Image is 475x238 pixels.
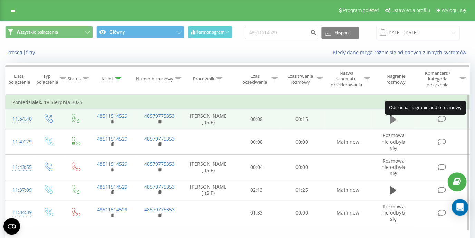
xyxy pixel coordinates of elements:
span: Rozmowa nie odbyła się [381,203,405,222]
div: Czas trwania rozmowy [285,73,315,85]
span: Ustawienia profilu [391,8,430,13]
td: 00:08 [234,129,279,155]
button: Zresetuj filtry [5,49,38,56]
td: 02:13 [234,180,279,200]
td: Poniedziałek, 18 Sierpnia 2025 [6,95,470,109]
td: [PERSON_NAME] (SIP) [183,155,234,180]
a: Kiedy dane mogą różnić się od danych z innych systemów [332,49,470,56]
div: Nazwa schematu przekierowania [331,70,362,88]
div: Typ połączenia [36,73,58,85]
td: 00:00 [279,129,324,155]
td: 00:04 [234,155,279,180]
div: Open Intercom Messenger [452,199,468,216]
button: Harmonogram [188,26,232,38]
button: Główny [96,26,184,38]
a: 48511514529 [97,183,127,190]
div: Nagranie rozmowy [378,73,414,85]
a: 48511514529 [97,113,127,119]
button: Wszystkie połączenia [5,26,93,38]
div: Odsłuchaj nagranie audio rozmowy [385,101,466,114]
a: 48511514529 [97,206,127,213]
div: Komentarz / kategoria połączenia [417,70,458,88]
td: 01:25 [279,180,324,200]
button: Open CMP widget [3,218,20,235]
td: 00:00 [279,200,324,226]
div: 11:54:40 [12,112,28,126]
div: Klient [101,76,113,82]
td: 00:08 [234,109,279,129]
td: 01:33 [234,200,279,226]
div: 11:47:29 [12,135,28,149]
span: Harmonogram [195,30,224,35]
div: Pracownik [193,76,214,82]
a: 48579775353 [144,206,175,213]
div: Status [68,76,81,82]
a: 48579775353 [144,113,175,119]
button: Eksport [321,27,359,39]
div: 11:37:09 [12,183,28,197]
div: 11:34:39 [12,206,28,219]
td: [PERSON_NAME] (SIP) [183,109,234,129]
a: 48579775353 [144,161,175,167]
span: Rozmowa nie odbyła się [381,132,405,151]
span: Wyloguj się [441,8,466,13]
td: Main new [324,129,372,155]
td: [PERSON_NAME] (SIP) [183,180,234,200]
a: 48579775353 [144,183,175,190]
td: Main new [324,200,372,226]
span: Wszystkie połączenia [17,29,58,35]
td: Main new [324,180,372,200]
div: Data połączenia [6,73,32,85]
a: 48511514529 [97,135,127,142]
a: 48511514529 [97,161,127,167]
span: Rozmowa nie odbyła się [381,158,405,177]
input: Wyszukiwanie według numeru [245,27,318,39]
td: 00:15 [279,109,324,129]
td: 00:00 [279,155,324,180]
div: 11:43:55 [12,161,28,174]
div: Numer biznesowy [136,76,173,82]
a: 48579775353 [144,135,175,142]
div: Czas oczekiwania [240,73,269,85]
span: Program poleceń [342,8,379,13]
